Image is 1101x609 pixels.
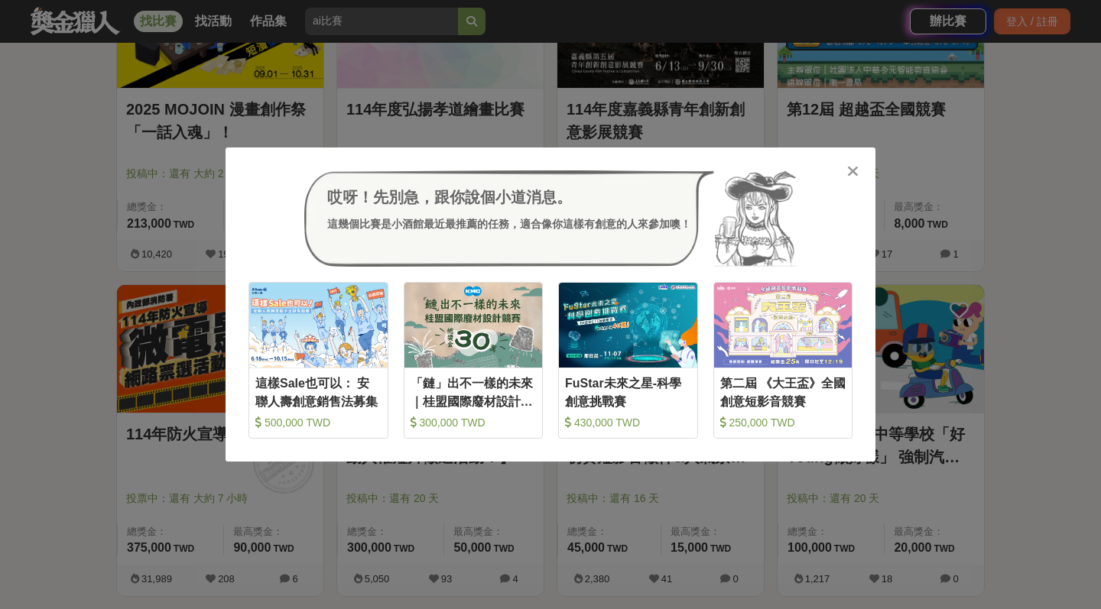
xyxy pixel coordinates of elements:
[565,374,691,409] div: FuStar未來之星-科學創意挑戰賽
[404,283,543,368] img: Cover Image
[327,186,691,209] div: 哎呀！先別急，跟你說個小道消息。
[714,283,853,368] img: Cover Image
[248,282,388,439] a: Cover Image這樣Sale也可以： 安聯人壽創意銷售法募集 500,000 TWD
[720,374,846,409] div: 第二屆 《大王盃》全國創意短影音競賽
[558,282,698,439] a: Cover ImageFuStar未來之星-科學創意挑戰賽 430,000 TWD
[411,374,537,409] div: 「鏈」出不一樣的未來｜桂盟國際廢材設計競賽
[255,415,382,430] div: 500,000 TWD
[713,282,853,439] a: Cover Image第二屆 《大王盃》全國創意短影音競賽 250,000 TWD
[327,216,691,232] div: 這幾個比賽是小酒館最近最推薦的任務，適合像你這樣有創意的人來參加噢！
[411,415,537,430] div: 300,000 TWD
[714,170,797,267] img: Avatar
[249,283,388,368] img: Cover Image
[720,415,846,430] div: 250,000 TWD
[404,282,544,439] a: Cover Image「鏈」出不一樣的未來｜桂盟國際廢材設計競賽 300,000 TWD
[565,415,691,430] div: 430,000 TWD
[559,283,697,368] img: Cover Image
[255,374,382,409] div: 這樣Sale也可以： 安聯人壽創意銷售法募集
